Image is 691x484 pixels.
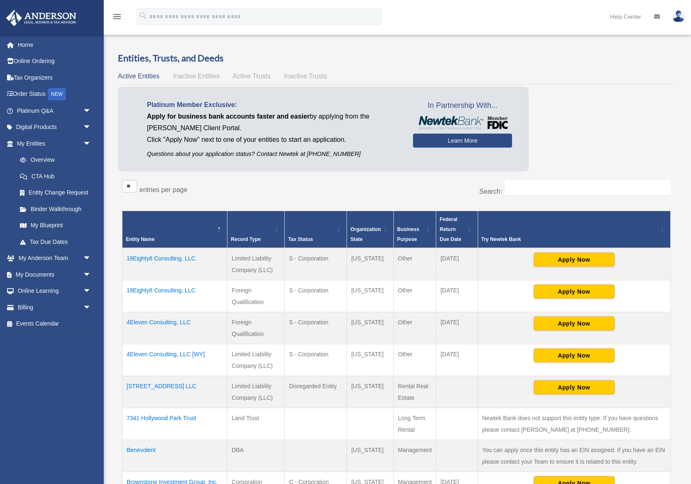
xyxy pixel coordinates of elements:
[227,211,285,248] th: Record Type: Activate to sort
[147,99,400,111] p: Platinum Member Exclusive:
[436,344,478,376] td: [DATE]
[481,234,658,244] div: Try Newtek Bank
[413,99,512,112] span: In Partnership With...
[6,135,100,152] a: My Entitiesarrow_drop_down
[285,248,347,280] td: S - Corporation
[6,250,104,267] a: My Anderson Teamarrow_drop_down
[393,408,436,440] td: Long Term Rental
[12,233,100,250] a: Tax Due Dates
[227,408,285,440] td: Land Trust
[6,299,104,316] a: Billingarrow_drop_down
[12,217,100,234] a: My Blueprint
[6,53,104,70] a: Online Ordering
[83,266,100,283] span: arrow_drop_down
[285,312,347,344] td: S - Corporation
[83,102,100,119] span: arrow_drop_down
[672,10,685,22] img: User Pic
[393,211,436,248] th: Business Purpose: Activate to sort
[393,248,436,280] td: Other
[347,280,393,312] td: [US_STATE]
[534,348,615,362] button: Apply Now
[6,283,104,299] a: Online Learningarrow_drop_down
[139,11,148,20] i: search
[83,119,100,136] span: arrow_drop_down
[6,266,104,283] a: My Documentsarrow_drop_down
[393,440,436,472] td: Management
[147,134,400,146] p: Click "Apply Now" next to one of your entities to start an application.
[112,12,122,22] i: menu
[147,113,310,120] span: Apply for business bank accounts faster and easier
[285,376,347,408] td: Disregarded Entity
[347,376,393,408] td: [US_STATE]
[436,248,478,280] td: [DATE]
[479,188,502,195] label: Search:
[393,376,436,408] td: Rental Real Estate
[6,36,104,53] a: Home
[122,376,227,408] td: [STREET_ADDRESS] LLC
[6,119,104,136] a: Digital Productsarrow_drop_down
[233,73,271,80] span: Active Trusts
[122,211,227,248] th: Entity Name: Activate to invert sorting
[12,168,100,185] a: CTA Hub
[417,116,508,129] img: NewtekBankLogoSM.png
[397,226,419,242] span: Business Purpose
[285,280,347,312] td: S - Corporation
[436,211,478,248] th: Federal Return Due Date: Activate to sort
[227,440,285,472] td: DBA
[12,185,100,201] a: Entity Change Request
[48,88,66,100] div: NEW
[6,69,104,86] a: Tax Organizers
[122,408,227,440] td: 7341 Hollywood Park Trust
[347,312,393,344] td: [US_STATE]
[478,211,671,248] th: Try Newtek Bank : Activate to sort
[122,440,227,472] td: Benevolent
[12,201,100,217] a: Binder Walkthrough
[83,299,100,316] span: arrow_drop_down
[285,211,347,248] th: Tax Status: Activate to sort
[227,280,285,312] td: Foreign Qualification
[534,316,615,331] button: Apply Now
[83,135,100,152] span: arrow_drop_down
[285,344,347,376] td: S - Corporation
[534,380,615,394] button: Apply Now
[393,312,436,344] td: Other
[83,250,100,267] span: arrow_drop_down
[534,285,615,299] button: Apply Now
[436,312,478,344] td: [DATE]
[534,253,615,267] button: Apply Now
[4,10,79,26] img: Anderson Advisors Platinum Portal
[347,440,393,472] td: [US_STATE]
[126,236,154,242] span: Entity Name
[227,376,285,408] td: Limited Liability Company (LLC)
[231,236,261,242] span: Record Type
[436,280,478,312] td: [DATE]
[6,316,104,332] a: Events Calendar
[147,149,400,159] p: Questions about your application status? Contact Newtek at [PHONE_NUMBER]
[478,408,671,440] td: Newtek Bank does not support this entity type. If you have questions please contact [PERSON_NAME]...
[122,248,227,280] td: 18Eighty8 Consulting, LLC
[83,283,100,300] span: arrow_drop_down
[122,312,227,344] td: 4Eleven Consulting, LLC
[12,152,95,168] a: Overview
[122,280,227,312] td: 18Eighty8 Consulting, LLC
[6,102,104,119] a: Platinum Q&Aarrow_drop_down
[122,344,227,376] td: 4Eleven Consulting, LLC [WY]
[227,312,285,344] td: Foreign Qualification
[413,134,512,148] a: Learn More
[139,186,188,193] label: entries per page
[478,440,671,472] td: You can apply once this entity has an EIN assigned. If you have an EIN please contact your Team t...
[288,236,313,242] span: Tax Status
[147,111,400,134] p: by applying from the [PERSON_NAME] Client Portal.
[440,216,461,242] span: Federal Return Due Date
[393,344,436,376] td: Other
[393,280,436,312] td: Other
[347,344,393,376] td: [US_STATE]
[284,73,327,80] span: Inactive Trusts
[118,73,159,80] span: Active Entities
[112,15,122,22] a: menu
[350,226,381,242] span: Organization State
[347,211,393,248] th: Organization State: Activate to sort
[347,248,393,280] td: [US_STATE]
[227,344,285,376] td: Limited Liability Company (LLC)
